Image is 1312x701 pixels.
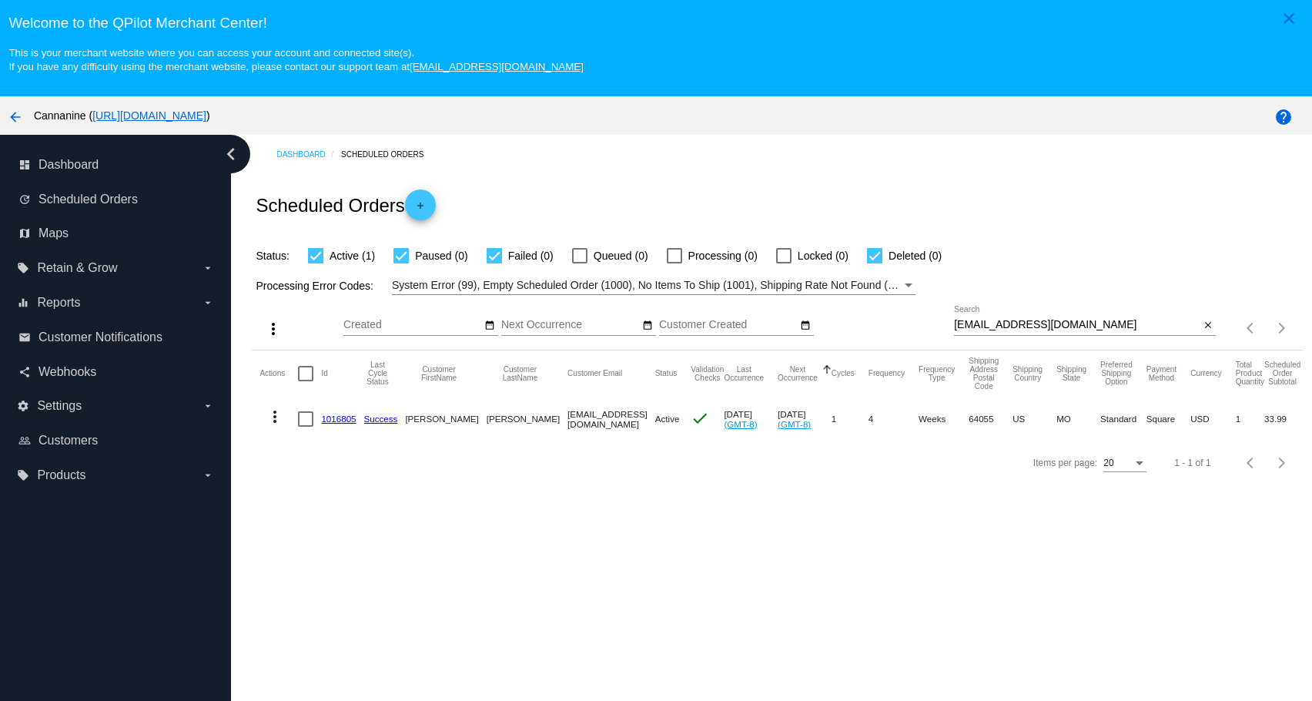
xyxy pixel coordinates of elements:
span: Processing (0) [688,247,758,265]
input: Next Occurrence [501,319,640,331]
span: Products [37,468,85,482]
i: arrow_drop_down [202,400,214,412]
a: dashboard Dashboard [18,153,214,177]
mat-cell: [EMAIL_ADDRESS][DOMAIN_NAME] [567,397,655,441]
mat-icon: date_range [484,320,495,332]
button: Change sorting for ShippingState [1056,365,1086,382]
input: Search [954,319,1200,331]
button: Change sorting for ShippingCountry [1012,365,1043,382]
button: Change sorting for Id [321,369,327,378]
span: Reports [37,296,80,310]
span: 20 [1103,458,1113,468]
a: share Webhooks [18,360,214,384]
mat-header-cell: Actions [259,350,298,397]
button: Change sorting for LastProcessingCycleId [364,361,392,386]
a: (GMT-8) [778,419,811,429]
button: Change sorting for CurrencyIso [1190,369,1222,378]
mat-header-cell: Total Product Quantity [1236,350,1264,397]
a: 1016805 [321,414,356,424]
span: Paused (0) [415,247,467,265]
mat-icon: close [1203,320,1213,332]
span: Customer Notifications [38,330,162,344]
span: Active (1) [330,247,375,265]
i: map [18,227,31,240]
i: arrow_drop_down [202,469,214,481]
button: Change sorting for PreferredShippingOption [1100,361,1133,386]
button: Change sorting for CustomerFirstName [405,365,472,382]
button: Change sorting for NextOccurrenceUtc [778,365,818,382]
div: Items per page: [1033,458,1097,468]
mat-cell: Square [1146,397,1190,441]
mat-cell: 1 [1236,397,1264,441]
mat-icon: help [1274,108,1293,126]
span: Cannanine ( ) [34,109,210,122]
mat-cell: 4 [869,397,919,441]
mat-cell: [PERSON_NAME] [405,397,486,441]
mat-cell: [PERSON_NAME] [487,397,567,441]
button: Change sorting for LastOccurrenceUtc [724,365,764,382]
a: email Customer Notifications [18,325,214,350]
span: Status: [256,250,290,262]
span: Processing Error Codes: [256,280,373,292]
mat-icon: more_vert [264,320,283,338]
span: Failed (0) [508,247,554,265]
i: local_offer [17,469,29,481]
button: Change sorting for ShippingPostcode [969,357,999,391]
div: 1 - 1 of 1 [1174,458,1210,468]
i: update [18,193,31,206]
span: Retain & Grow [37,261,117,275]
mat-cell: MO [1056,397,1100,441]
span: Locked (0) [798,247,848,265]
i: chevron_left [219,142,243,166]
button: Change sorting for PaymentMethod.Type [1146,365,1176,382]
span: Queued (0) [594,247,648,265]
i: people_outline [18,434,31,447]
button: Previous page [1236,313,1267,344]
button: Change sorting for Frequency [869,369,905,378]
button: Change sorting for CustomerLastName [487,365,554,382]
mat-cell: Standard [1100,397,1146,441]
mat-icon: arrow_back [6,108,25,126]
span: Webhooks [38,365,96,379]
button: Change sorting for CustomerEmail [567,369,622,378]
button: Change sorting for Cycles [832,369,855,378]
button: Change sorting for Status [655,369,677,378]
mat-icon: close [1280,9,1298,28]
span: Maps [38,226,69,240]
i: equalizer [17,297,29,309]
mat-cell: [DATE] [778,397,832,441]
mat-select: Filter by Processing Error Codes [392,276,915,295]
button: Change sorting for Subtotal [1264,361,1300,386]
mat-cell: Weeks [919,397,969,441]
small: This is your merchant website where you can access your account and connected site(s). If you hav... [8,47,583,72]
a: (GMT-8) [724,419,757,429]
button: Next page [1267,448,1297,478]
i: local_offer [17,262,29,274]
span: Settings [37,399,82,413]
mat-cell: USD [1190,397,1236,441]
a: map Maps [18,221,214,246]
mat-cell: US [1012,397,1056,441]
mat-icon: date_range [800,320,811,332]
span: Active [655,414,680,424]
i: arrow_drop_down [202,262,214,274]
mat-cell: 64055 [969,397,1012,441]
mat-icon: date_range [642,320,653,332]
i: email [18,331,31,344]
mat-icon: more_vert [266,408,284,426]
a: [EMAIL_ADDRESS][DOMAIN_NAME] [410,61,584,72]
button: Change sorting for FrequencyType [919,365,955,382]
mat-cell: 1 [832,397,869,441]
a: people_outline Customers [18,428,214,453]
a: [URL][DOMAIN_NAME] [92,109,206,122]
input: Customer Created [659,319,798,331]
a: update Scheduled Orders [18,187,214,212]
button: Previous page [1236,448,1267,478]
span: Dashboard [38,158,99,172]
mat-icon: add [411,200,430,219]
i: arrow_drop_down [202,297,214,309]
span: Scheduled Orders [38,193,138,206]
mat-select: Items per page: [1103,458,1146,469]
button: Clear [1200,317,1216,334]
mat-header-cell: Validation Checks [691,350,724,397]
